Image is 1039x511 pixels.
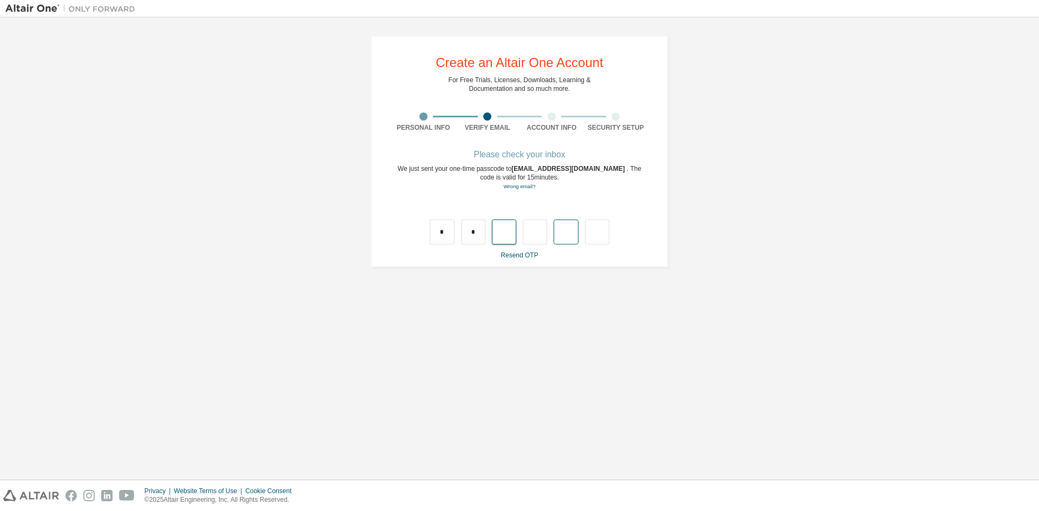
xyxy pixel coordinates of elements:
[503,183,535,189] a: Go back to the registration form
[449,76,591,93] div: For Free Trials, Licenses, Downloads, Learning & Documentation and so much more.
[501,251,538,259] a: Resend OTP
[83,490,95,501] img: instagram.svg
[119,490,135,501] img: youtube.svg
[144,495,298,505] p: © 2025 Altair Engineering, Inc. All Rights Reserved.
[511,165,627,172] span: [EMAIL_ADDRESS][DOMAIN_NAME]
[245,487,298,495] div: Cookie Consent
[456,123,520,132] div: Verify Email
[65,490,77,501] img: facebook.svg
[391,123,456,132] div: Personal Info
[436,56,603,69] div: Create an Altair One Account
[391,164,648,191] div: We just sent your one-time passcode to . The code is valid for 15 minutes.
[519,123,584,132] div: Account Info
[3,490,59,501] img: altair_logo.svg
[144,487,174,495] div: Privacy
[174,487,245,495] div: Website Terms of Use
[5,3,141,14] img: Altair One
[391,151,648,158] div: Please check your inbox
[584,123,648,132] div: Security Setup
[101,490,113,501] img: linkedin.svg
